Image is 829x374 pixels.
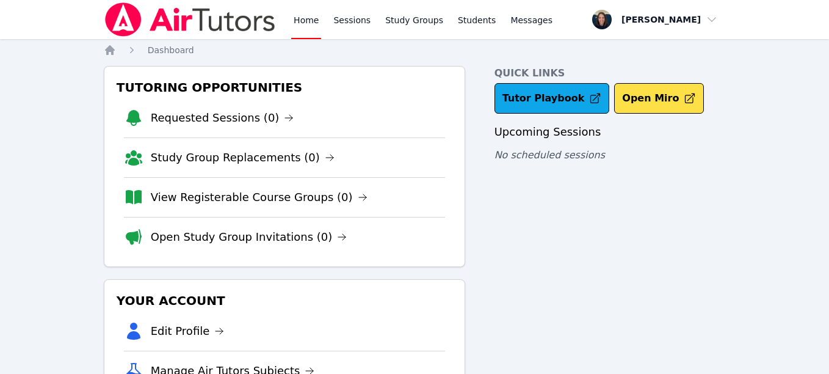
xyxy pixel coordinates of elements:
[151,323,225,340] a: Edit Profile
[151,109,294,127] a: Requested Sessions (0)
[151,189,367,206] a: View Registerable Course Groups (0)
[114,290,455,312] h3: Your Account
[614,83,704,114] button: Open Miro
[151,229,347,246] a: Open Study Group Invitations (0)
[148,44,194,56] a: Dashboard
[510,14,552,26] span: Messages
[494,149,605,161] span: No scheduled sessions
[104,44,726,56] nav: Breadcrumb
[114,76,455,98] h3: Tutoring Opportunities
[494,123,726,141] h3: Upcoming Sessions
[151,149,335,166] a: Study Group Replacements (0)
[148,45,194,55] span: Dashboard
[494,66,726,81] h4: Quick Links
[104,2,277,37] img: Air Tutors
[494,83,610,114] a: Tutor Playbook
